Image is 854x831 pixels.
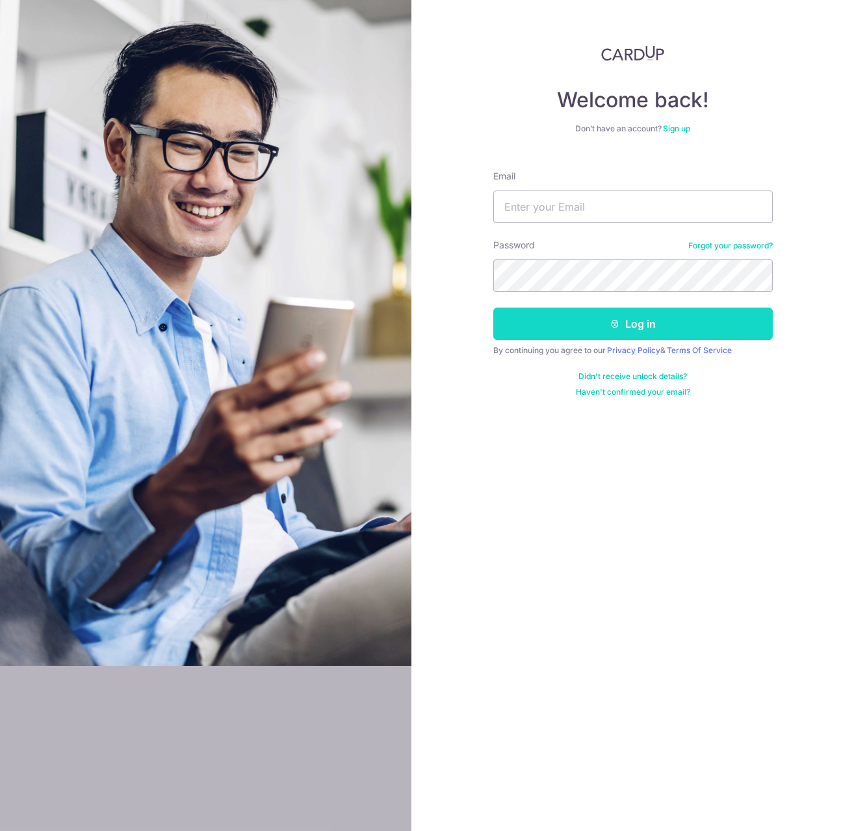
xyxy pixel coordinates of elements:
label: Password [493,239,535,252]
input: Enter your Email [493,191,773,223]
div: Don’t have an account? [493,124,773,134]
img: CardUp Logo [601,46,665,61]
a: Forgot your password? [688,241,773,251]
div: By continuing you agree to our & [493,345,773,356]
h4: Welcome back! [493,87,773,113]
a: Didn't receive unlock details? [578,371,687,382]
button: Log in [493,308,773,340]
a: Terms Of Service [667,345,732,355]
a: Haven't confirmed your email? [576,387,690,397]
a: Privacy Policy [607,345,660,355]
label: Email [493,170,515,183]
a: Sign up [663,124,690,133]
